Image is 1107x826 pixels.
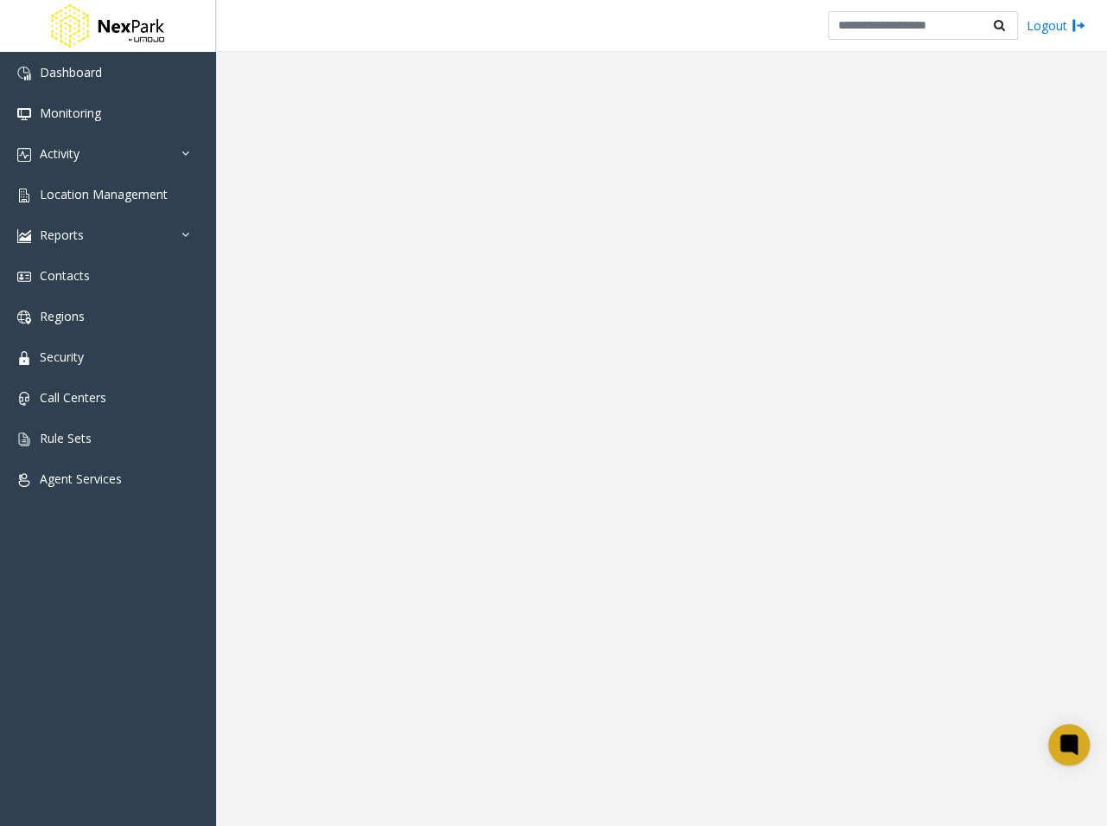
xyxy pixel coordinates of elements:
img: 'icon' [17,392,31,406]
span: Monitoring [40,105,101,121]
img: 'icon' [17,311,31,324]
span: Activity [40,145,80,162]
img: 'icon' [17,67,31,80]
span: Dashboard [40,64,102,80]
span: Security [40,349,84,365]
span: Rule Sets [40,430,92,446]
span: Reports [40,227,84,243]
img: 'icon' [17,270,31,284]
img: 'icon' [17,351,31,365]
img: 'icon' [17,189,31,202]
span: Contacts [40,267,90,284]
img: 'icon' [17,473,31,487]
span: Location Management [40,186,168,202]
a: Logout [1027,16,1085,35]
span: Regions [40,308,85,324]
img: 'icon' [17,107,31,121]
img: 'icon' [17,432,31,446]
span: Agent Services [40,471,122,487]
span: Call Centers [40,389,106,406]
img: logout [1072,16,1085,35]
img: 'icon' [17,148,31,162]
img: 'icon' [17,229,31,243]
